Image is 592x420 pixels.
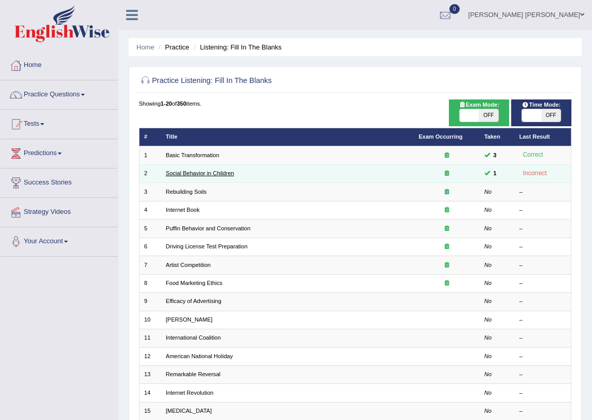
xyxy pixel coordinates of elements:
a: Remarkable Reversal [166,371,220,377]
a: Predictions [1,139,118,165]
a: Efficacy of Advertising [166,298,221,304]
div: – [519,206,566,214]
em: No [484,316,492,323]
a: Driving License Test Preparation [166,243,248,249]
td: 12 [139,347,161,365]
a: Tests [1,110,118,136]
em: No [484,243,492,249]
td: 15 [139,402,161,420]
th: Taken [479,128,514,146]
em: No [484,280,492,286]
div: Exam occurring question [419,206,475,214]
span: 0 [449,4,460,14]
div: Exam occurring question [419,170,475,178]
div: – [519,352,566,361]
div: Show exams occurring in exams [449,99,510,126]
span: OFF [479,109,498,122]
td: 5 [139,220,161,238]
em: No [484,189,492,195]
div: Showing of items. [139,99,572,108]
em: No [484,408,492,414]
th: Last Result [514,128,571,146]
td: 7 [139,256,161,274]
td: 4 [139,201,161,219]
a: Food Marketing Ethics [166,280,222,286]
div: – [519,243,566,251]
td: 2 [139,164,161,182]
div: Exam occurring question [419,225,475,233]
span: OFF [542,109,561,122]
b: 1-20 [161,100,172,107]
em: No [484,334,492,341]
a: Your Account [1,227,118,253]
td: 1 [139,146,161,164]
div: Incorrect [519,169,551,179]
em: No [484,262,492,268]
td: 13 [139,366,161,384]
td: 6 [139,238,161,256]
td: 11 [139,329,161,347]
a: Success Stories [1,169,118,194]
td: 14 [139,384,161,402]
td: 9 [139,293,161,311]
td: 3 [139,183,161,201]
div: – [519,407,566,415]
b: 350 [177,100,186,107]
div: – [519,371,566,379]
a: Strategy Videos [1,198,118,224]
a: Practice Questions [1,80,118,106]
a: [MEDICAL_DATA] [166,408,212,414]
td: 10 [139,311,161,329]
div: Exam occurring question [419,279,475,288]
li: Practice [156,42,189,52]
a: Internet Revolution [166,390,214,396]
a: Social Behavior in Children [166,170,234,176]
li: Listening: Fill In The Blanks [191,42,282,52]
div: – [519,389,566,397]
td: 8 [139,274,161,292]
div: Exam occurring question [419,188,475,196]
a: Home [1,51,118,77]
div: – [519,334,566,342]
div: – [519,261,566,270]
a: [PERSON_NAME] [166,316,213,323]
a: Rebuilding Soils [166,189,206,195]
em: No [484,207,492,213]
a: Home [136,43,154,51]
em: No [484,298,492,304]
a: Artist Competition [166,262,211,268]
a: International Coalition [166,334,221,341]
span: Exam Mode: [455,100,502,110]
div: Exam occurring question [419,243,475,251]
a: Puffin Behavior and Conservation [166,225,250,231]
a: American National Holiday [166,353,233,359]
em: No [484,390,492,396]
div: – [519,316,566,324]
a: Exam Occurring [419,133,462,140]
th: # [139,128,161,146]
span: You can still take this question [490,151,500,160]
div: – [519,297,566,306]
div: Exam occurring question [419,152,475,160]
em: No [484,353,492,359]
h2: Practice Listening: Fill In The Blanks [139,74,407,88]
em: No [484,371,492,377]
div: – [519,225,566,233]
div: – [519,188,566,196]
span: You can still take this question [490,169,500,178]
div: Correct [519,150,547,160]
a: Basic Transformation [166,152,219,158]
th: Title [161,128,414,146]
a: Internet Book [166,207,200,213]
em: No [484,225,492,231]
div: – [519,279,566,288]
div: Exam occurring question [419,261,475,270]
span: Time Mode: [518,100,564,110]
